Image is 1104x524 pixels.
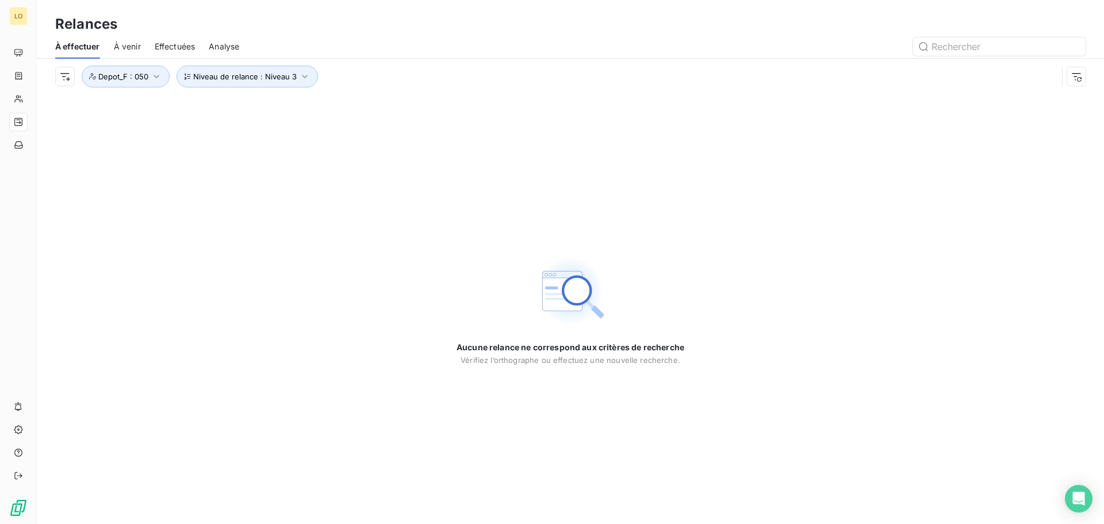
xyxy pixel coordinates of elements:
div: LO [9,7,28,25]
span: Aucune relance ne correspond aux critères de recherche [457,342,684,353]
span: Depot_F : 050 [98,72,148,81]
img: Logo LeanPay [9,499,28,517]
img: Empty state [534,254,607,328]
span: Effectuées [155,41,195,52]
button: Niveau de relance : Niveau 3 [177,66,318,87]
button: Depot_F : 050 [82,66,170,87]
span: À effectuer [55,41,100,52]
h3: Relances [55,14,117,35]
div: Open Intercom Messenger [1065,485,1092,512]
span: Analyse [209,41,239,52]
span: À venir [114,41,141,52]
span: Vérifiez l’orthographe ou effectuez une nouvelle recherche. [461,355,680,365]
input: Rechercher [913,37,1086,56]
span: Niveau de relance : Niveau 3 [193,72,297,81]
